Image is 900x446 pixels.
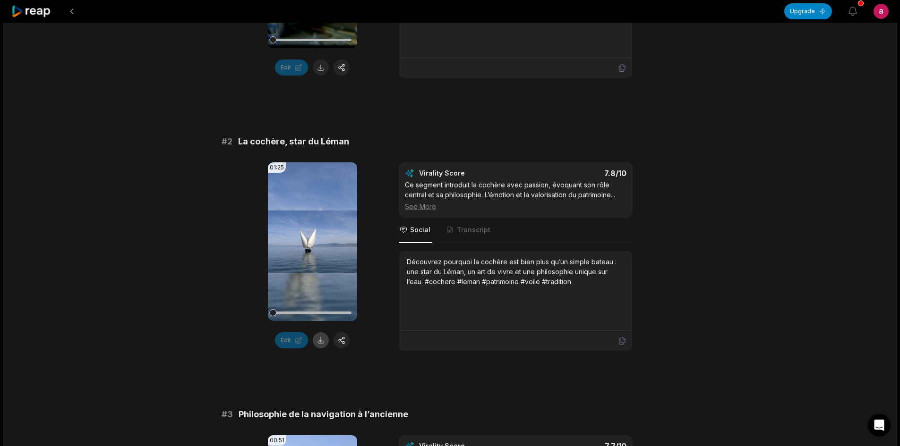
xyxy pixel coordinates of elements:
div: Open Intercom Messenger [868,414,891,437]
nav: Tabs [399,218,633,243]
div: Découvrez pourquoi la cochère est bien plus qu’un simple bateau : une star du Léman, un art de vi... [407,257,625,286]
button: Upgrade [784,3,832,19]
span: Philosophie de la navigation à l’ancienne [239,408,408,421]
video: Your browser does not support mp4 format. [268,162,357,321]
div: See More [405,202,626,211]
div: Ce segment introduit la cochère avec passion, évoquant son rôle central et sa philosophie. L’émot... [405,180,626,211]
span: La cochère, star du Léman [238,135,349,148]
button: Edit [275,332,308,348]
span: Transcript [457,225,490,235]
button: Edit [275,59,308,76]
span: Social [410,225,430,235]
div: Virality Score [419,168,521,178]
span: # 2 [222,135,232,148]
span: # 3 [222,408,233,421]
div: 7.8 /10 [525,168,626,178]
